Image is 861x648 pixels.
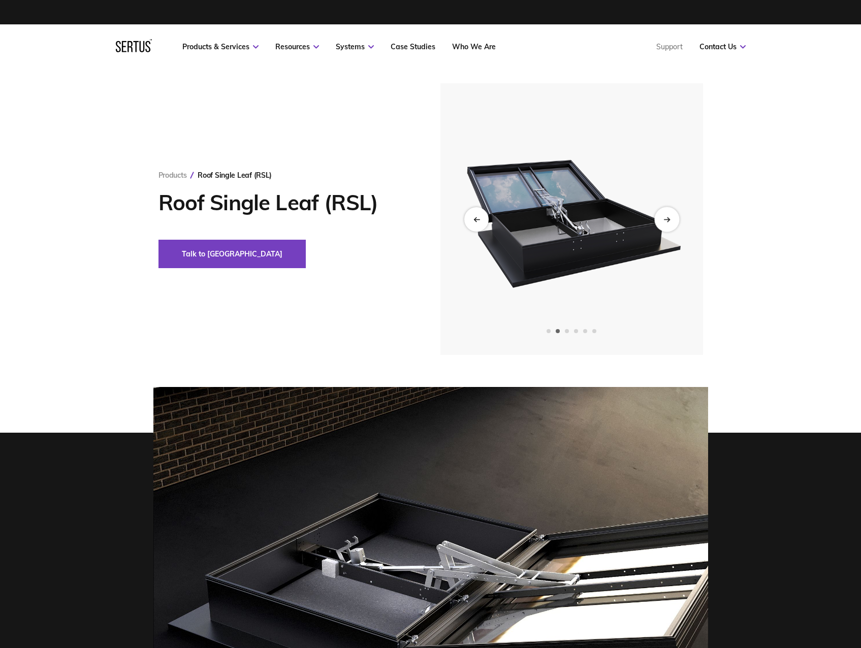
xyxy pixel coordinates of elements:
span: Go to slide 5 [583,329,587,333]
a: Products & Services [182,42,259,51]
div: Previous slide [464,207,489,232]
a: Contact Us [699,42,746,51]
a: Case Studies [391,42,435,51]
div: Next slide [654,207,679,232]
a: Systems [336,42,374,51]
a: Who We Are [452,42,496,51]
span: Go to slide 1 [547,329,551,333]
a: Resources [275,42,319,51]
h1: Roof Single Leaf (RSL) [158,190,410,215]
span: Go to slide 3 [565,329,569,333]
a: Products [158,171,187,180]
button: Talk to [GEOGRAPHIC_DATA] [158,240,306,268]
span: Go to slide 4 [574,329,578,333]
span: Go to slide 6 [592,329,596,333]
a: Support [656,42,683,51]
